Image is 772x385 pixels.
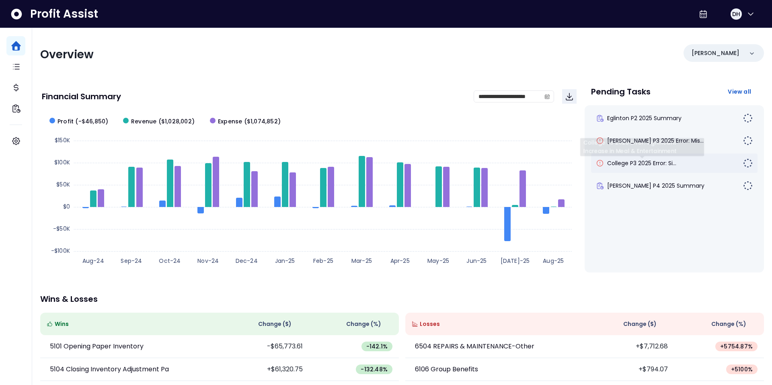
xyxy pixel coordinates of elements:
text: $150K [55,136,70,144]
p: Wins & Losses [40,295,764,303]
span: College P3 2025 Error: Si... [607,159,676,167]
text: Dec-24 [236,257,258,265]
text: Apr-25 [390,257,410,265]
p: 5104 Closing Inventory Adjustment Pa [50,365,169,374]
text: May-25 [427,257,449,265]
text: Sep-24 [121,257,142,265]
text: Aug-25 [543,257,564,265]
span: Profit (-$46,850) [57,117,108,126]
span: + 5754.87 % [720,342,753,350]
span: -142.1 % [366,342,388,350]
p: 6504 REPAIRS & MAINTENANCE-Other [415,342,534,351]
span: Overview [40,47,94,62]
text: -$50K [53,225,70,233]
span: [PERSON_NAME] P4 2025 Summary [607,182,704,190]
span: Expense ($1,074,852) [218,117,281,126]
text: -$100K [51,247,70,255]
p: [PERSON_NAME] [692,49,739,57]
td: +$794.07 [585,358,674,381]
span: Change ( $ ) [258,320,292,328]
p: Financial Summary [42,92,121,100]
p: 6106 Group Benefits [415,365,478,374]
button: View all [721,84,758,99]
svg: calendar [544,94,550,99]
text: Nov-24 [197,257,219,265]
span: + 5100 % [731,365,753,373]
span: Change (%) [346,320,381,328]
p: 5101 Opening Paper Inventory [50,342,144,351]
span: Profit Assist [30,7,98,21]
text: $100K [54,158,70,166]
text: Oct-24 [159,257,181,265]
text: $0 [63,203,70,211]
p: Pending Tasks [591,88,651,96]
span: Change ( $ ) [623,320,657,328]
button: Download [562,89,577,104]
text: Feb-25 [313,257,333,265]
text: Mar-25 [351,257,372,265]
span: View all [728,88,751,96]
td: +$7,712.68 [585,335,674,358]
img: Not yet Started [743,181,753,190]
text: $50K [56,180,70,188]
span: DH [732,10,740,18]
td: -$65,773.61 [220,335,309,358]
img: Not yet Started [743,158,753,168]
img: Not yet Started [743,136,753,145]
text: [DATE]-25 [501,257,530,265]
span: Eglinton P2 2025 Summary [607,114,682,122]
text: Aug-24 [82,257,104,265]
span: -132.48 % [361,365,388,373]
text: Jun-25 [466,257,487,265]
text: Jan-25 [275,257,295,265]
span: Revenue ($1,028,002) [131,117,195,126]
td: +$61,320.75 [220,358,309,381]
span: Losses [420,320,440,328]
span: Wins [55,320,69,328]
span: Change (%) [711,320,746,328]
img: Not yet Started [743,113,753,123]
span: [PERSON_NAME] P3 2025 Error: Mis... [607,137,704,145]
